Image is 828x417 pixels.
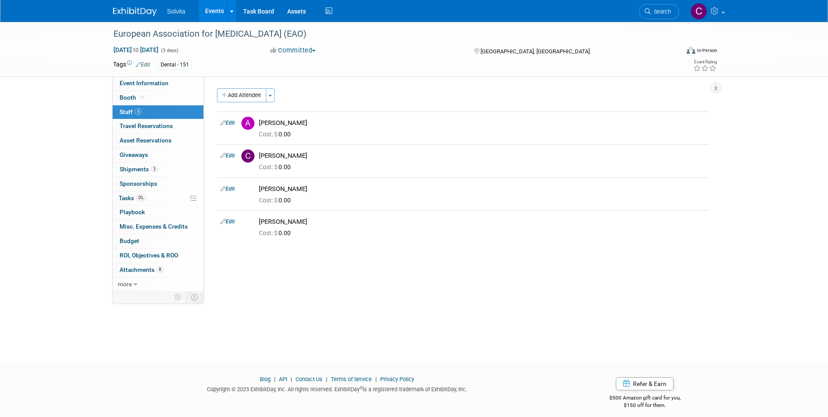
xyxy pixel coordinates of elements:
[136,195,146,201] span: 0%
[113,7,157,16] img: ExhibitDay
[113,60,150,70] td: Tags
[157,266,163,273] span: 8
[259,119,705,127] div: [PERSON_NAME]
[135,108,141,115] span: 4
[639,4,679,19] a: Search
[120,266,163,273] span: Attachments
[697,47,717,54] div: In-Person
[373,376,379,382] span: |
[120,108,141,115] span: Staff
[113,105,203,119] a: Staff4
[113,46,159,54] span: [DATE] [DATE]
[272,376,278,382] span: |
[259,131,294,138] span: 0.00
[136,62,150,68] a: Edit
[687,47,695,54] img: Format-Inperson.png
[616,377,673,390] a: Refer & Earn
[120,208,145,215] span: Playbook
[241,149,254,163] img: C.jpg
[113,220,203,234] a: Misc. Expenses & Credits
[279,376,287,382] a: API
[574,389,715,409] div: $500 Amazon gift card for you,
[113,383,562,393] div: Copyright © 2025 ExhibitDay, Inc. All rights reserved. ExhibitDay is a registered trademark of Ex...
[217,88,266,102] button: Add Attendee
[160,48,179,53] span: (3 days)
[120,80,168,87] span: Event Information
[113,205,203,219] a: Playbook
[295,376,323,382] a: Contact Us
[167,8,186,15] span: Solvita
[260,376,271,382] a: Blog
[113,148,203,162] a: Giveaways
[331,376,372,382] a: Terms of Service
[120,151,148,158] span: Giveaways
[120,237,139,244] span: Budget
[120,180,157,187] span: Sponsorships
[113,177,203,191] a: Sponsorships
[259,218,705,226] div: [PERSON_NAME]
[132,46,140,53] span: to
[220,153,235,159] a: Edit
[259,163,294,170] span: 0.00
[120,122,173,129] span: Travel Reservations
[324,376,330,382] span: |
[113,91,203,105] a: Booth
[151,166,158,172] span: 3
[120,223,188,230] span: Misc. Expenses & Credits
[120,137,172,144] span: Asset Reservations
[113,134,203,148] a: Asset Reservations
[380,376,414,382] a: Privacy Policy
[574,402,715,409] div: $150 off for them.
[220,186,235,192] a: Edit
[267,46,319,55] button: Committed
[113,76,203,90] a: Event Information
[120,166,158,173] span: Shipments
[120,94,146,101] span: Booth
[120,252,178,259] span: ROI, Objectives & ROO
[628,45,718,59] div: Event Format
[259,163,278,170] span: Cost: $
[259,229,278,236] span: Cost: $
[119,195,146,202] span: Tasks
[259,197,278,204] span: Cost: $
[360,386,363,390] sup: ®
[113,191,203,205] a: Tasks0%
[220,120,235,126] a: Edit
[186,292,203,303] td: Toggle Event Tabs
[113,278,203,292] a: more
[158,60,192,69] div: Dental - 151
[481,48,590,55] span: [GEOGRAPHIC_DATA], [GEOGRAPHIC_DATA]
[171,292,186,303] td: Personalize Event Tab Strip
[289,376,294,382] span: |
[113,163,203,177] a: Shipments3
[259,197,294,204] span: 0.00
[113,263,203,277] a: Attachments8
[140,95,144,100] i: Booth reservation complete
[113,249,203,263] a: ROI, Objectives & ROO
[220,219,235,225] a: Edit
[259,185,705,193] div: [PERSON_NAME]
[693,60,717,64] div: Event Rating
[113,234,203,248] a: Budget
[259,229,294,236] span: 0.00
[259,152,705,160] div: [PERSON_NAME]
[110,26,666,42] div: European Association for [MEDICAL_DATA] (EAO)
[113,119,203,133] a: Travel Reservations
[691,3,707,20] img: Cindy Miller
[651,8,671,15] span: Search
[259,131,278,138] span: Cost: $
[241,117,254,130] img: A.jpg
[118,281,132,288] span: more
